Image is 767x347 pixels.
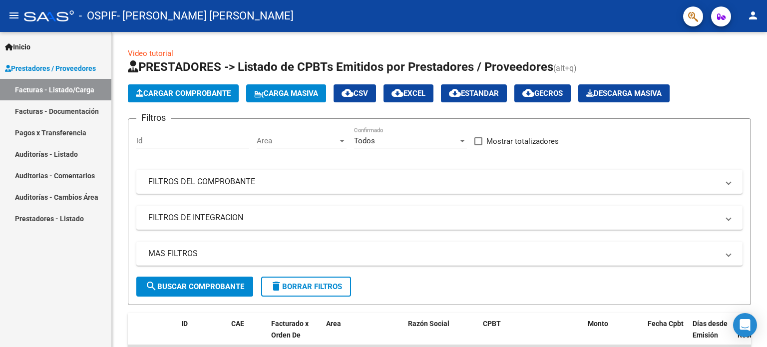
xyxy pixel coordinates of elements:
[693,320,728,339] span: Días desde Emisión
[128,60,553,74] span: PRESTADORES -> Listado de CPBTs Emitidos por Prestadores / Proveedores
[733,313,757,337] div: Open Intercom Messenger
[648,320,684,328] span: Fecha Cpbt
[136,206,743,230] mat-expansion-panel-header: FILTROS DE INTEGRACION
[514,84,571,102] button: Gecros
[738,320,766,339] span: Fecha Recibido
[342,89,368,98] span: CSV
[342,87,354,99] mat-icon: cloud_download
[270,282,342,291] span: Borrar Filtros
[334,84,376,102] button: CSV
[148,212,719,223] mat-panel-title: FILTROS DE INTEGRACION
[136,277,253,297] button: Buscar Comprobante
[148,248,719,259] mat-panel-title: MAS FILTROS
[449,89,499,98] span: Estandar
[257,136,338,145] span: Area
[79,5,117,27] span: - OSPIF
[449,87,461,99] mat-icon: cloud_download
[578,84,670,102] button: Descarga Masiva
[128,84,239,102] button: Cargar Comprobante
[246,84,326,102] button: Carga Masiva
[408,320,449,328] span: Razón Social
[483,320,501,328] span: CPBT
[271,320,309,339] span: Facturado x Orden De
[522,89,563,98] span: Gecros
[441,84,507,102] button: Estandar
[383,84,433,102] button: EXCEL
[270,280,282,292] mat-icon: delete
[5,63,96,74] span: Prestadores / Proveedores
[586,89,662,98] span: Descarga Masiva
[326,320,341,328] span: Area
[747,9,759,21] mat-icon: person
[254,89,318,98] span: Carga Masiva
[553,63,577,73] span: (alt+q)
[148,176,719,187] mat-panel-title: FILTROS DEL COMPROBANTE
[578,84,670,102] app-download-masive: Descarga masiva de comprobantes (adjuntos)
[261,277,351,297] button: Borrar Filtros
[8,9,20,21] mat-icon: menu
[588,320,608,328] span: Monto
[145,280,157,292] mat-icon: search
[354,136,375,145] span: Todos
[136,242,743,266] mat-expansion-panel-header: MAS FILTROS
[391,89,425,98] span: EXCEL
[231,320,244,328] span: CAE
[486,135,559,147] span: Mostrar totalizadores
[391,87,403,99] mat-icon: cloud_download
[128,49,173,58] a: Video tutorial
[145,282,244,291] span: Buscar Comprobante
[117,5,294,27] span: - [PERSON_NAME] [PERSON_NAME]
[181,320,188,328] span: ID
[522,87,534,99] mat-icon: cloud_download
[136,89,231,98] span: Cargar Comprobante
[136,170,743,194] mat-expansion-panel-header: FILTROS DEL COMPROBANTE
[5,41,30,52] span: Inicio
[136,111,171,125] h3: Filtros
